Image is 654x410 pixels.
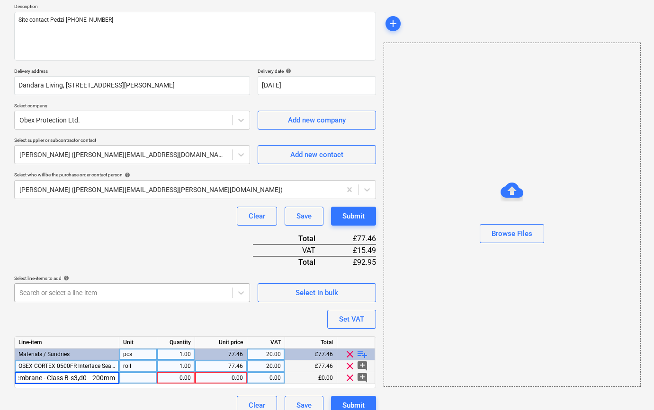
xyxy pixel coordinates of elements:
[195,337,247,349] div: Unit price
[14,103,250,111] p: Select company
[247,337,285,349] div: VAT
[251,372,281,384] div: 0.00
[253,256,331,268] div: Total
[387,18,399,29] span: add
[161,372,191,384] div: 0.00
[331,233,376,244] div: £77.46
[157,337,195,349] div: Quantity
[161,349,191,360] div: 1.00
[331,207,376,226] button: Submit
[199,360,243,372] div: 77.46
[331,244,376,256] div: £15.49
[290,148,343,161] div: Add new contact
[288,114,346,126] div: Add new company
[357,372,368,384] span: add_comment
[237,207,277,226] button: Clear
[384,43,641,387] div: Browse Files
[62,275,69,281] span: help
[327,310,376,329] button: Set VAT
[18,363,210,369] span: OBEX CORTEX 0500FR Interface Sealing Membrane - Class B-s3,d0 400mm
[607,365,654,410] iframe: Chat Widget
[285,372,337,384] div: £0.00
[15,337,119,349] div: Line-item
[357,349,368,360] span: playlist_add
[480,224,544,243] button: Browse Files
[331,256,376,268] div: £92.95
[123,172,130,178] span: help
[14,137,250,145] p: Select supplier or subcontractor contact
[14,12,376,61] textarea: Site contact Pedzi [PHONE_NUMBER]
[339,313,364,325] div: Set VAT
[251,349,281,360] div: 20.00
[253,233,331,244] div: Total
[249,210,265,222] div: Clear
[258,283,376,302] button: Select in bulk
[344,360,356,372] span: clear
[344,372,356,384] span: clear
[119,349,157,360] div: pcs
[14,275,250,281] div: Select line-items to add
[284,68,291,74] span: help
[18,351,70,358] span: Materials / Sundries
[258,111,376,130] button: Add new company
[161,360,191,372] div: 1.00
[258,145,376,164] button: Add new contact
[14,172,376,178] div: Select who will be the purchase order contact person
[251,360,281,372] div: 20.00
[296,210,312,222] div: Save
[296,287,338,299] div: Select in bulk
[342,210,365,222] div: Submit
[199,372,243,384] div: 0.00
[199,349,243,360] div: 77.46
[344,349,356,360] span: clear
[357,360,368,372] span: add_comment
[285,360,337,372] div: £77.46
[14,3,376,11] p: Description
[119,360,157,372] div: roll
[285,349,337,360] div: £77.46
[253,244,331,256] div: VAT
[14,68,250,76] p: Delivery address
[258,68,376,74] div: Delivery date
[258,76,376,95] input: Delivery date not specified
[492,227,532,240] div: Browse Files
[285,207,323,226] button: Save
[119,337,157,349] div: Unit
[14,76,250,95] input: Delivery address
[285,337,337,349] div: Total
